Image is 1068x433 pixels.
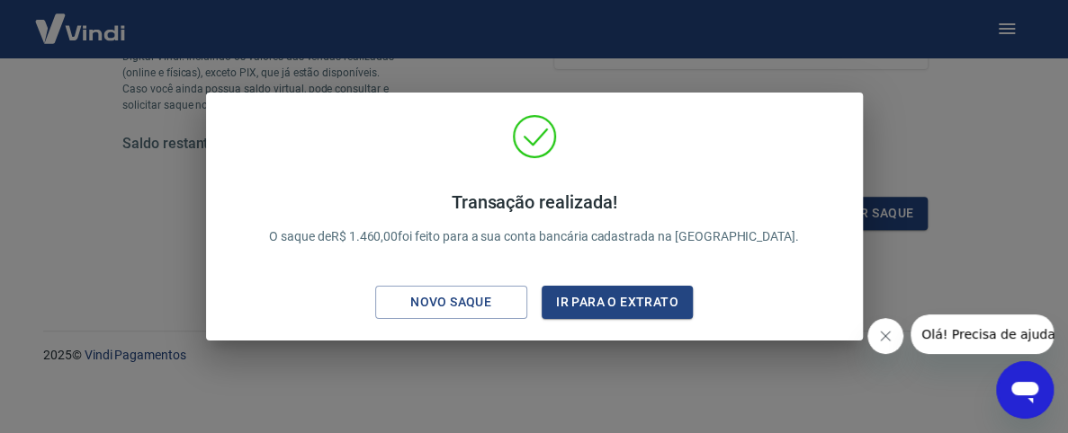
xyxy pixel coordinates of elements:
[996,361,1054,419] iframe: Botão para abrir a janela de mensagens
[269,191,799,246] p: O saque de R$ 1.460,00 foi feito para a sua conta bancária cadastrada na [GEOGRAPHIC_DATA].
[269,191,799,213] h4: Transação realizada!
[389,291,513,314] div: Novo saque
[867,318,903,354] iframe: Fechar mensagem
[542,286,694,319] button: Ir para o extrato
[911,314,1054,354] iframe: Mensagem da empresa
[375,286,527,319] button: Novo saque
[11,13,151,27] span: Olá! Precisa de ajuda?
